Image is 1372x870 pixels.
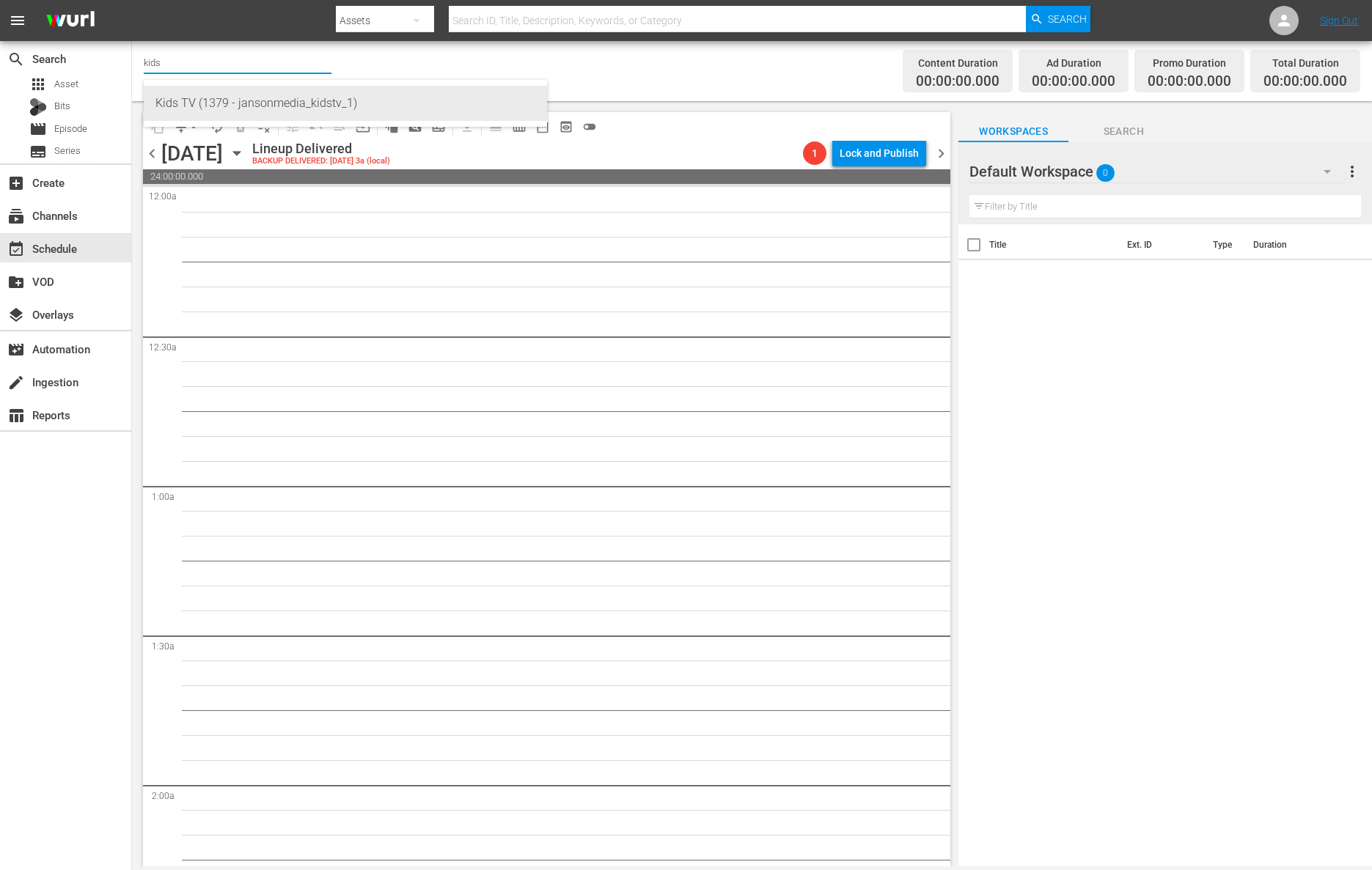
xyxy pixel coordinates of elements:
[143,144,161,163] span: chevron_left
[161,141,223,166] div: [DATE]
[35,4,106,38] img: ans4CAIJ8jUAAAAAAAAAAAAAAAAAAAAAAAAgQb4GAAAAAAAAAAAAAAAAAAAAAAAAJMjXAAAAAAAAAAAAAAAAAAAAAAAAgAT5G...
[1068,122,1178,141] span: Search
[7,374,25,391] span: Ingestion
[554,115,578,139] span: View Backup
[1343,163,1361,180] span: more_vert
[1263,73,1347,90] span: 00:00:00.000
[969,151,1345,192] div: Default Workspace
[7,207,25,225] span: Channels
[932,144,950,163] span: chevron_right
[54,144,81,158] span: Series
[9,12,26,29] span: menu
[1032,53,1115,73] div: Ad Duration
[1096,158,1115,188] span: 0
[29,143,47,161] span: Series
[578,115,601,139] span: 24 hours Lineup View is OFF
[252,157,390,166] div: BACKUP DELIVERED: [DATE] 3a (local)
[1048,6,1087,32] span: Search
[29,120,47,138] span: Episode
[582,119,597,134] span: toggle_off
[54,99,70,114] span: Bits
[803,147,826,159] span: 1
[989,224,1118,265] th: Title
[1244,224,1332,265] th: Duration
[7,341,25,358] span: Automation
[7,174,25,192] span: Create
[559,119,573,134] span: preview_outlined
[7,51,25,68] span: Search
[1026,6,1090,32] button: Search
[54,77,78,92] span: Asset
[1148,73,1231,90] span: 00:00:00.000
[1148,53,1231,73] div: Promo Duration
[7,273,25,291] span: VOD
[7,306,25,324] span: Overlays
[1032,73,1115,90] span: 00:00:00.000
[54,122,87,136] span: Episode
[155,86,535,121] div: Kids TV (1379 - jansonmedia_kidstv_1)
[252,141,390,157] div: Lineup Delivered
[1263,53,1347,73] div: Total Duration
[29,98,47,116] div: Bits
[7,407,25,424] span: Reports
[1204,224,1244,265] th: Type
[1320,15,1358,26] a: Sign Out
[916,73,999,90] span: 00:00:00.000
[1343,154,1361,189] button: more_vert
[29,75,47,93] span: Asset
[958,122,1068,141] span: Workspaces
[1118,224,1204,265] th: Ext. ID
[840,140,919,166] div: Lock and Publish
[7,240,25,258] span: Schedule
[916,53,999,73] div: Content Duration
[143,169,950,184] span: 24:00:00.000
[832,140,926,166] button: Lock and Publish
